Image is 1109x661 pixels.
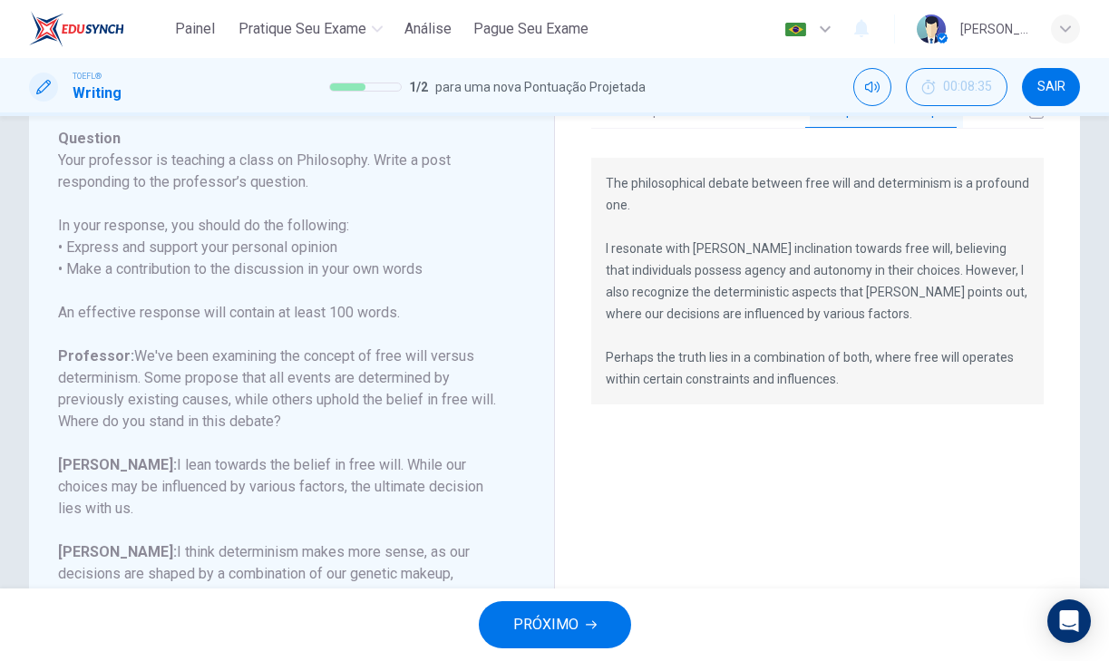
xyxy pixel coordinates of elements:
[238,18,366,40] span: Pratique seu exame
[943,80,992,94] span: 00:08:35
[175,18,215,40] span: Painel
[58,215,503,280] h6: In your response, you should do the following: • Express and support your personal opinion • Make...
[29,11,166,47] a: EduSynch logo
[917,15,946,44] img: Profile picture
[58,302,503,324] h6: An effective response will contain at least 100 words.
[73,83,122,104] h1: Writing
[404,18,452,40] span: Análise
[58,543,177,560] b: [PERSON_NAME]:
[606,172,1030,390] p: The philosophical debate between free will and determinism is a profound one. I resonate with [PE...
[58,128,503,150] h6: Question
[58,541,503,607] h6: I think determinism makes more sense, as our decisions are shaped by a combination of our genetic...
[58,150,503,193] h6: Your professor is teaching a class on Philosophy. Write a post responding to the professor’s ques...
[58,456,177,473] b: [PERSON_NAME]:
[1047,599,1091,643] div: Open Intercom Messenger
[1022,68,1080,106] button: SAIR
[853,68,891,106] div: Silenciar
[479,601,631,648] button: PRÓXIMO
[231,13,390,45] button: Pratique seu exame
[513,612,579,637] span: PRÓXIMO
[906,68,1007,106] div: Esconder
[466,13,596,45] button: Pague Seu Exame
[29,11,124,47] img: EduSynch logo
[58,345,503,433] h6: We've been examining the concept of free will versus determinism. Some propose that all events ar...
[960,18,1029,40] div: [PERSON_NAME]
[784,23,807,36] img: pt
[435,76,646,98] span: para uma nova Pontuação Projetada
[397,13,459,45] button: Análise
[906,68,1007,106] button: 00:08:35
[409,76,428,98] span: 1 / 2
[73,70,102,83] span: TOEFL®
[58,454,503,520] h6: I lean towards the belief in free will. While our choices may be influenced by various factors, t...
[166,13,224,45] button: Painel
[58,347,134,365] b: Professor:
[1037,80,1065,94] span: SAIR
[473,18,589,40] span: Pague Seu Exame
